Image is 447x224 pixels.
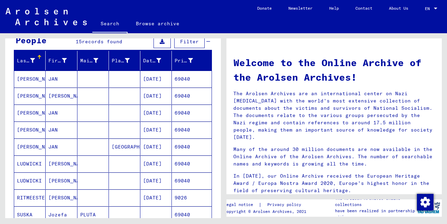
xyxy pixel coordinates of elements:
[112,57,130,64] div: Place of Birth
[6,8,87,25] img: Arolsen_neg.svg
[140,155,172,172] mat-cell: [DATE]
[175,57,193,64] div: Prisoner #
[417,194,433,210] div: Change consent
[425,6,432,11] span: EN
[14,155,46,172] mat-cell: LUDWICKI
[14,206,46,223] mat-cell: SUSKA
[46,172,77,189] mat-cell: [PERSON_NAME]
[172,88,211,104] mat-cell: 69040
[233,146,435,168] p: Many of the around 30 million documents are now available in the Online Archive of the Arolsen Ar...
[14,138,46,155] mat-cell: [PERSON_NAME]
[46,155,77,172] mat-cell: [PERSON_NAME]
[172,138,211,155] mat-cell: 69040
[143,55,171,66] div: Date of Birth
[140,71,172,87] mat-cell: [DATE]
[48,55,77,66] div: First Name
[172,172,211,189] mat-cell: 69040
[175,55,203,66] div: Prisoner #
[14,122,46,138] mat-cell: [PERSON_NAME]
[48,57,66,64] div: First Name
[224,208,309,215] p: Copyright © Arolsen Archives, 2021
[417,194,434,210] img: Change consent
[17,57,35,64] div: Last Name
[172,155,211,172] mat-cell: 69040
[46,189,77,206] mat-cell: [PERSON_NAME]
[140,138,172,155] mat-cell: [DATE]
[128,15,188,32] a: Browse archive
[109,138,140,155] mat-cell: [GEOGRAPHIC_DATA]
[46,105,77,121] mat-cell: JAN
[140,51,172,70] mat-header-cell: Date of Birth
[172,122,211,138] mat-cell: 69040
[46,88,77,104] mat-cell: [PERSON_NAME]
[262,201,309,208] a: Privacy policy
[335,195,415,208] p: The Arolsen Archives online collections
[140,122,172,138] mat-cell: [DATE]
[172,51,211,70] mat-header-cell: Prisoner #
[172,206,211,223] mat-cell: 69040
[233,172,435,194] p: In [DATE], our Online Archive received the European Heritage Award / Europa Nostra Award 2020, Eu...
[172,105,211,121] mat-cell: 69040
[80,57,98,64] div: Maiden Name
[14,88,46,104] mat-cell: [PERSON_NAME]
[82,38,122,45] span: records found
[335,208,415,220] p: have been realized in partnership with
[14,51,46,70] mat-header-cell: Last Name
[92,15,128,33] a: Search
[233,90,435,141] p: The Arolsen Archives are an international center on Nazi [MEDICAL_DATA] with the world’s most ext...
[17,55,45,66] div: Last Name
[172,189,211,206] mat-cell: 9026
[140,88,172,104] mat-cell: [DATE]
[174,35,205,48] button: Filter
[77,206,109,223] mat-cell: PLUTA
[80,55,109,66] div: Maiden Name
[143,57,161,64] div: Date of Birth
[172,71,211,87] mat-cell: 69040
[224,201,259,208] a: Legal notice
[112,55,140,66] div: Place of Birth
[14,105,46,121] mat-cell: [PERSON_NAME]
[416,199,441,216] img: yv_logo.png
[46,138,77,155] mat-cell: JAN
[140,189,172,206] mat-cell: [DATE]
[14,71,46,87] mat-cell: [PERSON_NAME]
[77,51,109,70] mat-header-cell: Maiden Name
[140,105,172,121] mat-cell: [DATE]
[46,206,77,223] mat-cell: Jozefa
[14,172,46,189] mat-cell: LUDWICKI
[224,201,309,208] div: |
[46,122,77,138] mat-cell: JAN
[46,51,77,70] mat-header-cell: First Name
[46,71,77,87] mat-cell: JAN
[14,189,46,206] mat-cell: RITMEESTER
[233,55,435,84] h1: Welcome to the Online Archive of the Arolsen Archives!
[16,34,47,46] div: People
[76,38,82,45] span: 15
[180,38,199,45] span: Filter
[140,172,172,189] mat-cell: [DATE]
[109,51,140,70] mat-header-cell: Place of Birth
